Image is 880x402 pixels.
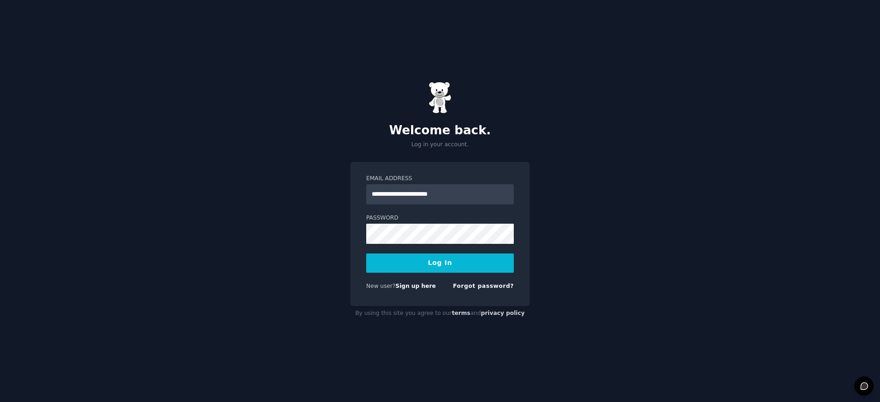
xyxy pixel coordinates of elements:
[366,175,514,183] label: Email Address
[350,123,530,138] h2: Welcome back.
[366,253,514,273] button: Log In
[453,283,514,289] a: Forgot password?
[452,310,470,316] a: terms
[350,306,530,321] div: By using this site you agree to our and
[396,283,436,289] a: Sign up here
[366,283,396,289] span: New user?
[481,310,525,316] a: privacy policy
[429,82,451,114] img: Gummy Bear
[366,214,514,222] label: Password
[350,141,530,149] p: Log in your account.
